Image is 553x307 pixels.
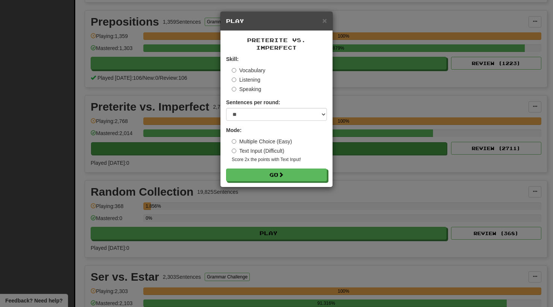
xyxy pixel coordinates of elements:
strong: Mode: [226,127,242,133]
label: Listening [232,76,260,84]
input: Speaking [232,87,236,91]
label: Sentences per round: [226,99,280,106]
span: Preterite vs. Imperfect [247,37,306,51]
small: Score 2x the points with Text Input ! [232,157,327,163]
button: Go [226,169,327,181]
input: Listening [232,78,236,82]
input: Vocabulary [232,68,236,73]
label: Vocabulary [232,67,265,74]
h5: Play [226,17,327,25]
label: Text Input (Difficult) [232,147,284,155]
label: Speaking [232,85,261,93]
strong: Skill: [226,56,239,62]
input: Multiple Choice (Easy) [232,139,236,144]
input: Text Input (Difficult) [232,149,236,153]
button: Close [322,17,327,24]
label: Multiple Choice (Easy) [232,138,292,145]
span: × [322,16,327,25]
